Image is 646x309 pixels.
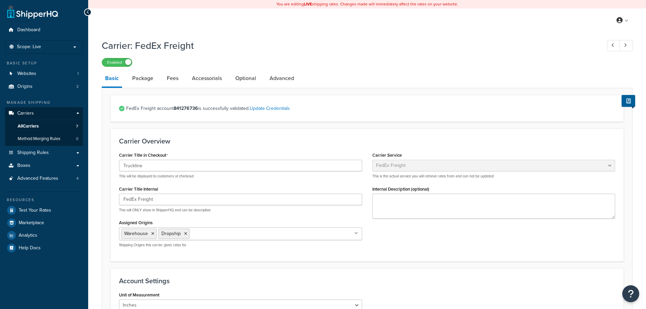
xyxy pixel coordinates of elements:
[19,233,37,238] span: Analytics
[5,172,83,185] a: Advanced Features4
[5,60,83,66] div: Basic Setup
[5,204,83,216] a: Test Your Rates
[622,95,635,107] button: Show Help Docs
[5,67,83,80] li: Websites
[607,40,620,51] a: Previous Record
[17,163,31,169] span: Boxes
[189,70,225,86] a: Accessorials
[5,67,83,80] a: Websites1
[232,70,259,86] a: Optional
[19,220,44,226] span: Marketplace
[77,71,79,77] span: 1
[17,71,36,77] span: Websites
[5,217,83,229] a: Marketplace
[5,147,83,159] a: Shipping Rules
[5,107,83,146] li: Carriers
[304,1,312,7] b: LIVE
[5,229,83,242] a: Analytics
[119,153,168,158] label: Carrier Title in Checkout
[19,245,41,251] span: Help Docs
[126,104,615,113] span: FedEx Freight account is successfully validated.
[17,176,58,181] span: Advanced Features
[5,100,83,105] div: Manage Shipping
[119,277,615,285] h3: Account Settings
[18,136,60,142] span: Method Merging Rules
[5,159,83,172] a: Boxes
[266,70,297,86] a: Advanced
[5,120,83,133] a: AllCarriers7
[163,70,182,86] a: Fees
[119,292,159,297] label: Unit of Measurement
[622,285,639,302] button: Open Resource Center
[174,105,198,112] strong: 841276736
[5,80,83,93] li: Origins
[17,111,34,116] span: Carriers
[17,44,41,50] span: Scope: Live
[129,70,157,86] a: Package
[119,137,615,145] h3: Carrier Overview
[119,220,153,225] label: Assigned Origins
[102,58,132,66] label: Enabled
[5,197,83,203] div: Resources
[5,133,83,145] li: Method Merging Rules
[119,208,362,213] p: This will ONLY show in ShipperHQ and can be descriptive
[250,105,290,112] a: Update Credentials
[119,243,362,248] p: Shipping Origins this carrier gives rates for
[124,230,148,237] span: Warehouse
[76,123,78,129] span: 7
[161,230,181,237] span: Dropship
[18,123,39,129] span: All Carriers
[5,24,83,36] a: Dashboard
[17,27,40,33] span: Dashboard
[102,70,122,88] a: Basic
[5,133,83,145] a: Method Merging Rules0
[76,136,78,142] span: 0
[620,40,633,51] a: Next Record
[5,107,83,120] a: Carriers
[372,174,615,179] p: This is the actual service you will retrieve rates from and can not be updated
[76,84,79,90] span: 2
[5,172,83,185] li: Advanced Features
[19,208,51,213] span: Test Your Rates
[119,187,158,192] label: Carrier Title Internal
[372,153,402,158] label: Carrier Service
[102,39,594,52] h1: Carrier: FedEx Freight
[17,150,49,156] span: Shipping Rules
[5,80,83,93] a: Origins2
[17,84,33,90] span: Origins
[119,174,362,179] p: This will be displayed to customers at checkout
[372,187,429,192] label: Internal Description (optional)
[5,242,83,254] a: Help Docs
[76,176,79,181] span: 4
